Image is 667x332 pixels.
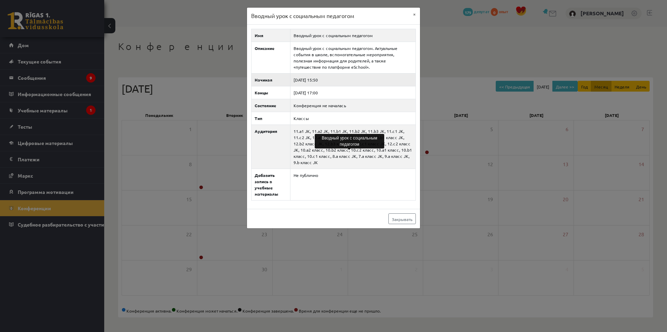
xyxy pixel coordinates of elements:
[255,77,272,83] font: Начиная
[255,128,277,134] font: Аудитория
[255,33,263,38] font: Имя
[251,12,354,19] font: Вводный урок с социальным педагогом
[255,45,274,51] font: Описание
[294,103,346,108] font: Конференция не началась
[322,136,377,147] font: Вводный урок с социальным педагогом
[294,90,318,95] font: [DATE] 17:00
[413,11,416,17] font: ×
[255,90,268,95] font: Концы
[294,128,412,165] font: 11.a1 JK, 11.a2 JK, 11.b1 JK, 11.b2 JK, 11.b3 JK, 11.c1 JK, 11.c2 JK, 12.a1 класс JK, 12.a2 класс...
[294,45,397,70] font: Вводный урок с социальным педагогом. Актуальные события в школе, вспомогательные мероприятия, пол...
[294,77,318,83] font: [DATE] 15:50
[255,172,278,197] font: Добавить запись в учебные материалы
[388,213,416,224] a: Закрывать
[255,103,276,108] font: Состояние
[294,33,373,38] font: Вводный урок с социальным педагогом
[294,116,309,121] font: Классы
[255,116,262,121] font: Тип
[392,216,412,222] font: Закрывать
[294,172,318,178] font: Не публично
